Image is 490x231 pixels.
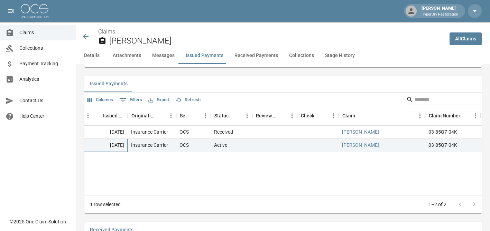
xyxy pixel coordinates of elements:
div: anchor tabs [76,47,490,64]
div: Issued Date [83,106,128,125]
nav: breadcrumb [98,28,444,36]
div: Status [211,106,252,125]
div: [PERSON_NAME] [419,5,461,17]
div: 03-85Q7-04K [428,128,457,135]
button: Stage History [320,47,360,64]
h2: [PERSON_NAME] [109,36,444,46]
div: Originating From [128,106,176,125]
button: Sort [355,111,365,121]
div: [DATE] [83,139,128,152]
div: OCS [179,142,189,148]
button: Collections [284,47,320,64]
div: [DATE] [83,126,128,139]
div: Insurance Carrier [131,128,168,135]
div: related-list tabs [84,76,482,92]
span: Contact Us [19,97,70,104]
div: © 2025 One Claim Solution [10,218,66,225]
button: Messages [147,47,180,64]
a: [PERSON_NAME] [342,128,379,135]
div: Sent To [176,106,211,125]
div: Review Status [252,106,297,125]
img: ocs-logo-white-transparent.png [21,4,48,18]
div: Check Number [301,106,319,125]
p: HyperDry Restoration [422,12,458,18]
button: Sort [93,111,103,121]
button: Menu [166,110,176,121]
button: Details [76,47,107,64]
button: Select columns [86,95,115,105]
p: 1–2 of 2 [428,201,446,208]
button: Menu [242,110,252,121]
button: Sort [460,111,470,121]
div: Active [214,142,227,148]
button: Refresh [174,95,202,105]
button: Sort [229,111,238,121]
button: Menu [415,110,425,121]
span: Analytics [19,76,70,83]
button: Sort [319,111,329,121]
div: Claim [339,106,425,125]
div: Sent To [180,106,191,125]
div: Claim Number [425,106,481,125]
div: Issued Date [103,106,124,125]
button: Menu [83,110,93,121]
button: Sort [156,111,166,121]
div: Search [406,94,480,106]
button: Issued Payments [84,76,133,92]
div: Check Number [297,106,339,125]
span: Collections [19,45,70,52]
button: Menu [329,110,339,121]
button: Menu [470,110,481,121]
button: Export [147,95,171,105]
div: 1 row selected [90,201,121,208]
button: open drawer [4,4,18,18]
button: Received Payments [229,47,284,64]
a: AllClaims [450,32,482,45]
span: Payment Tracking [19,60,70,67]
span: Claims [19,29,70,36]
div: Originating From [131,106,156,125]
button: Sort [191,111,201,121]
button: Issued Payments [180,47,229,64]
div: Claim Number [429,106,460,125]
button: Attachments [107,47,147,64]
div: Insurance Carrier [131,142,168,148]
button: Menu [201,110,211,121]
button: Sort [277,111,287,121]
a: Claims [98,28,115,35]
div: 03-85Q7-04K [428,142,457,148]
button: Show filters [118,95,144,106]
a: [PERSON_NAME] [342,142,379,148]
div: Received [214,128,233,135]
div: Review Status [256,106,277,125]
span: Help Center [19,113,70,120]
div: Claim [342,106,355,125]
div: Status [214,106,229,125]
div: OCS [179,128,189,135]
button: Menu [287,110,297,121]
